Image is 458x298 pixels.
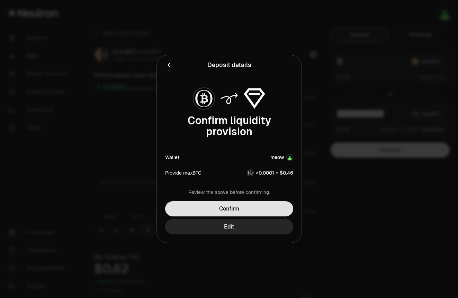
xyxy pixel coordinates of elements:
button: Back [165,60,173,70]
button: Confirm [165,201,293,216]
img: maxBTC Logo [194,88,214,109]
div: meow [270,154,284,161]
div: Review the above before confirming. [165,189,293,196]
button: meowAccount Image [270,154,293,161]
img: Account Image [287,155,293,160]
div: Deposit details [207,60,251,70]
div: Wallet [165,154,179,161]
img: maxBTC Logo [248,170,253,176]
div: Provide maxBTC [165,169,201,176]
div: Confirm liquidity provision [165,115,293,137]
button: Edit [165,219,293,234]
